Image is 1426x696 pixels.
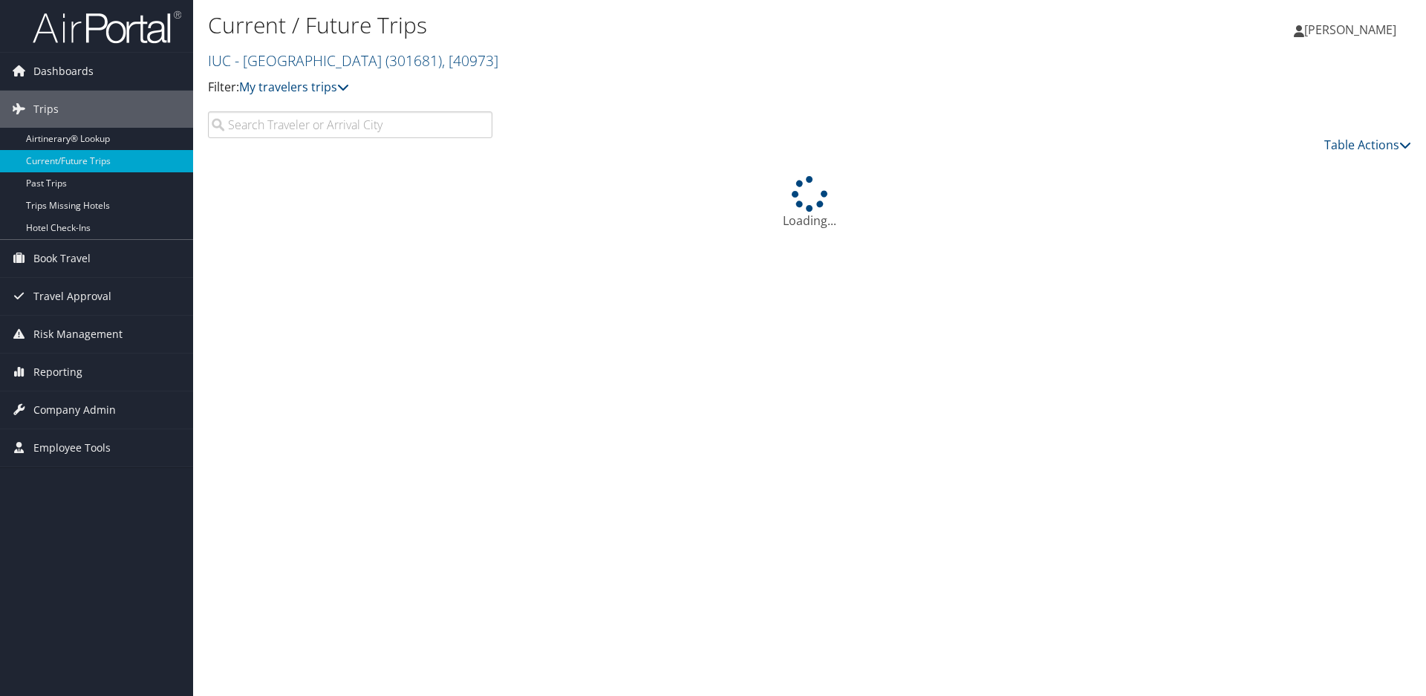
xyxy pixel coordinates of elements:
[33,429,111,466] span: Employee Tools
[385,51,442,71] span: ( 301681 )
[208,10,1010,41] h1: Current / Future Trips
[208,78,1010,97] p: Filter:
[208,111,492,138] input: Search Traveler or Arrival City
[33,53,94,90] span: Dashboards
[1294,7,1411,52] a: [PERSON_NAME]
[1324,137,1411,153] a: Table Actions
[33,240,91,277] span: Book Travel
[33,354,82,391] span: Reporting
[33,91,59,128] span: Trips
[33,316,123,353] span: Risk Management
[1304,22,1396,38] span: [PERSON_NAME]
[33,10,181,45] img: airportal-logo.png
[208,51,498,71] a: IUC - [GEOGRAPHIC_DATA]
[239,79,349,95] a: My travelers trips
[208,176,1411,230] div: Loading...
[33,391,116,429] span: Company Admin
[33,278,111,315] span: Travel Approval
[442,51,498,71] span: , [ 40973 ]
